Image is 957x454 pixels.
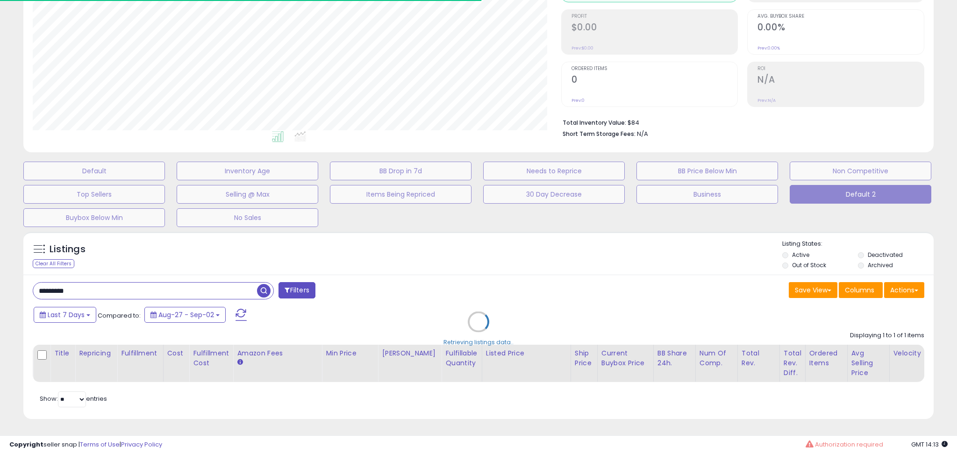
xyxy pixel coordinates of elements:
b: Short Term Storage Fees: [563,130,636,138]
span: 2025-09-11 14:13 GMT [911,440,948,449]
h2: $0.00 [571,22,738,35]
span: ROI [757,66,924,71]
button: No Sales [177,208,318,227]
span: N/A [637,129,648,138]
span: Ordered Items [571,66,738,71]
button: Inventory Age [177,162,318,180]
button: Items Being Repriced [330,185,471,204]
button: Default 2 [790,185,931,204]
button: BB Drop in 7d [330,162,471,180]
li: $84 [563,116,918,128]
button: Selling @ Max [177,185,318,204]
h2: 0 [571,74,738,87]
button: Needs to Reprice [483,162,625,180]
a: Privacy Policy [121,440,162,449]
button: Default [23,162,165,180]
small: Prev: N/A [757,98,776,103]
span: Avg. Buybox Share [757,14,924,19]
button: Buybox Below Min [23,208,165,227]
b: Total Inventory Value: [563,119,626,127]
button: Business [636,185,778,204]
small: Prev: 0 [571,98,585,103]
button: BB Price Below Min [636,162,778,180]
h2: N/A [757,74,924,87]
small: Prev: $0.00 [571,45,593,51]
div: Retrieving listings data.. [443,338,514,347]
button: 30 Day Decrease [483,185,625,204]
button: Non Competitive [790,162,931,180]
span: Profit [571,14,738,19]
strong: Copyright [9,440,43,449]
button: Top Sellers [23,185,165,204]
a: Terms of Use [80,440,120,449]
div: seller snap | | [9,440,162,449]
small: Prev: 0.00% [757,45,780,51]
h2: 0.00% [757,22,924,35]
